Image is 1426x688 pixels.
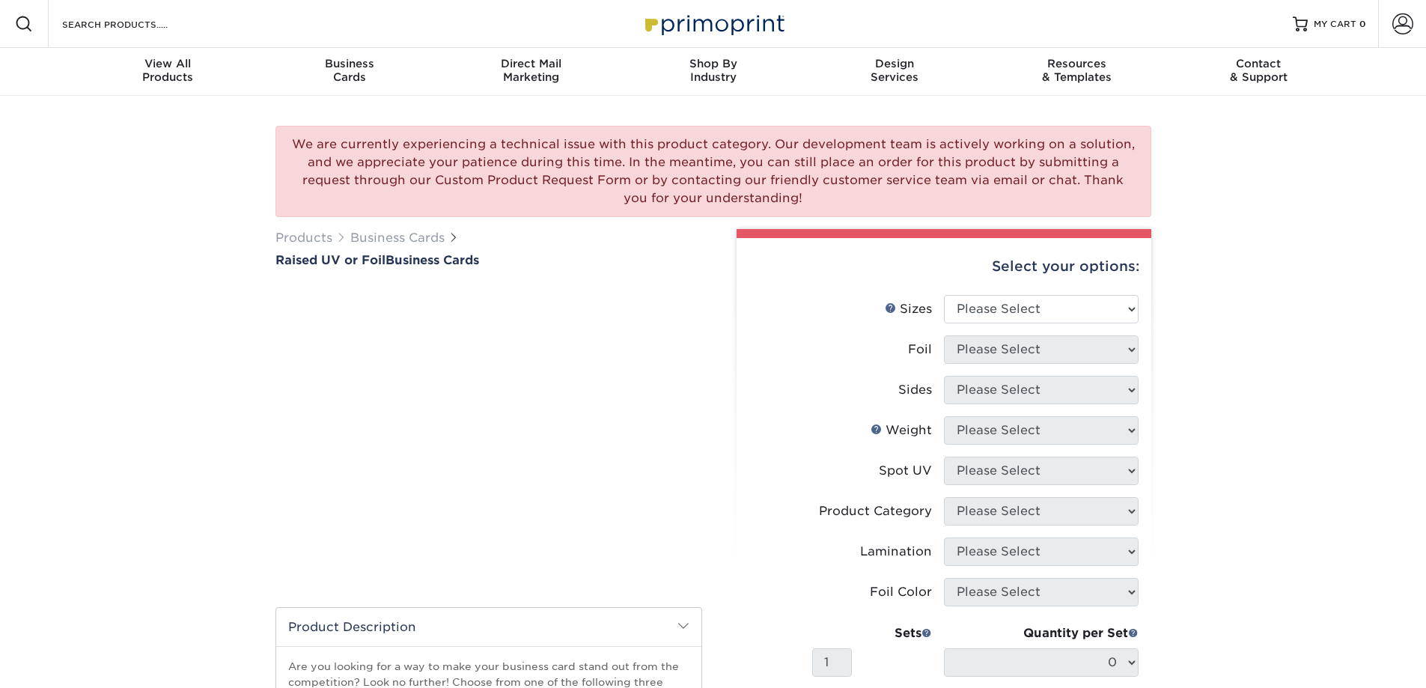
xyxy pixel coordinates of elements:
[294,553,332,591] img: Business Cards 01
[1359,19,1366,29] span: 0
[258,48,440,96] a: BusinessCards
[344,553,382,591] img: Business Cards 02
[986,57,1168,70] span: Resources
[879,462,932,480] div: Spot UV
[77,48,259,96] a: View AllProducts
[61,15,207,33] input: SEARCH PRODUCTS.....
[986,48,1168,96] a: Resources& Templates
[545,553,582,591] img: Business Cards 06
[804,48,986,96] a: DesignServices
[812,624,932,642] div: Sets
[440,57,622,70] span: Direct Mail
[986,57,1168,84] div: & Templates
[77,57,259,70] span: View All
[749,238,1139,295] div: Select your options:
[445,553,482,591] img: Business Cards 04
[1168,48,1350,96] a: Contact& Support
[645,553,683,591] img: Business Cards 08
[622,48,804,96] a: Shop ByIndustry
[1168,57,1350,70] span: Contact
[350,231,445,245] a: Business Cards
[1314,18,1356,31] span: MY CART
[804,57,986,70] span: Design
[275,231,332,245] a: Products
[258,57,440,84] div: Cards
[276,608,701,646] h2: Product Description
[885,300,932,318] div: Sizes
[871,421,932,439] div: Weight
[908,341,932,359] div: Foil
[440,57,622,84] div: Marketing
[1168,57,1350,84] div: & Support
[495,553,532,591] img: Business Cards 05
[819,502,932,520] div: Product Category
[860,543,932,561] div: Lamination
[622,57,804,70] span: Shop By
[870,583,932,601] div: Foil Color
[275,126,1151,217] div: We are currently experiencing a technical issue with this product category. Our development team ...
[440,48,622,96] a: Direct MailMarketing
[77,57,259,84] div: Products
[639,7,788,40] img: Primoprint
[275,253,702,267] h1: Business Cards
[944,624,1139,642] div: Quantity per Set
[258,57,440,70] span: Business
[595,553,633,591] img: Business Cards 07
[275,253,386,267] span: Raised UV or Foil
[898,381,932,399] div: Sides
[622,57,804,84] div: Industry
[804,57,986,84] div: Services
[275,253,702,267] a: Raised UV or FoilBusiness Cards
[394,553,432,591] img: Business Cards 03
